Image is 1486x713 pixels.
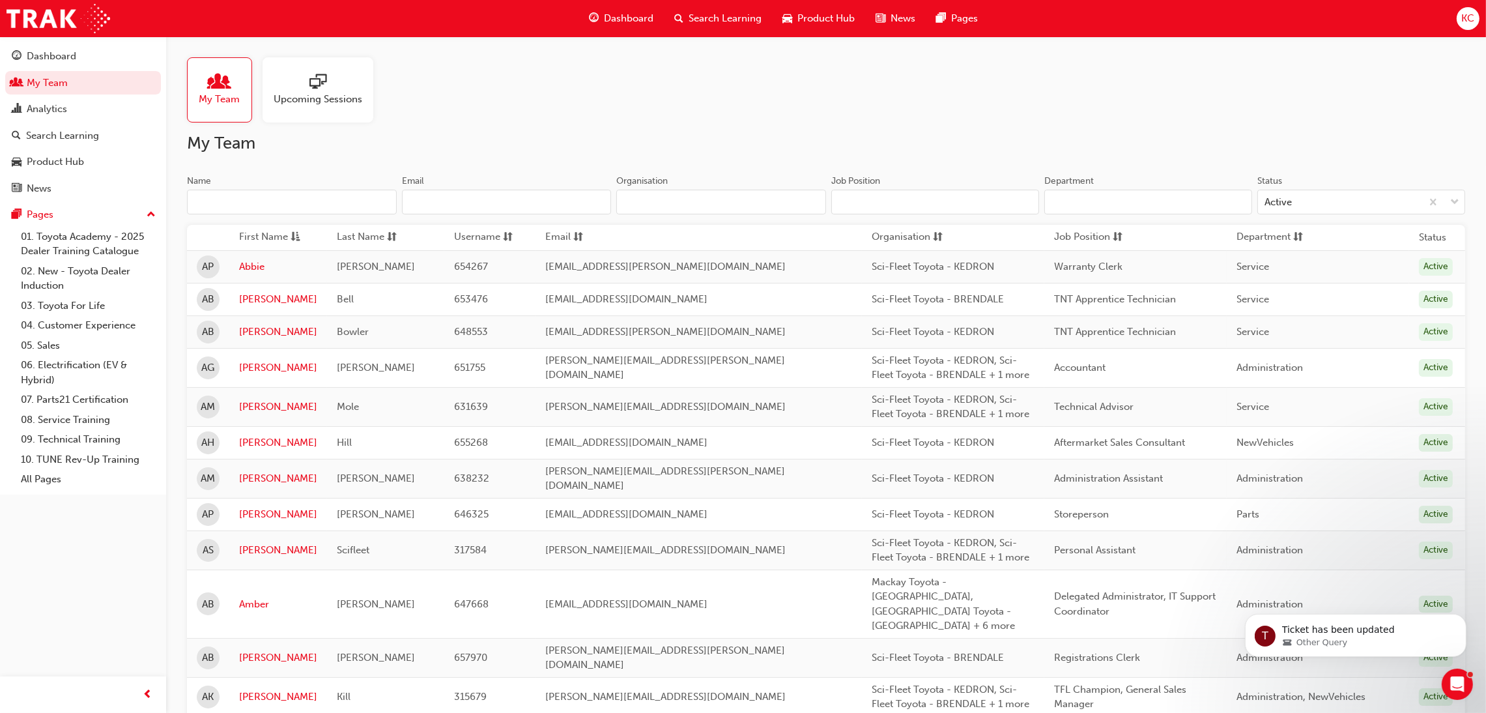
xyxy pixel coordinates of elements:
[936,10,946,27] span: pages-icon
[951,11,978,26] span: Pages
[545,508,707,520] span: [EMAIL_ADDRESS][DOMAIN_NAME]
[27,181,51,196] div: News
[12,104,21,115] span: chart-icon
[1054,652,1140,663] span: Registrations Clerk
[274,92,362,107] span: Upcoming Sessions
[5,124,161,148] a: Search Learning
[16,315,161,336] a: 04. Customer Experience
[1419,230,1446,245] th: Status
[545,401,786,413] span: [PERSON_NAME][EMAIL_ADDRESS][DOMAIN_NAME]
[202,650,214,665] span: AB
[1054,473,1163,484] span: Administration Assistant
[1450,194,1459,211] span: down-icon
[1054,437,1185,448] span: Aftermarket Sales Consultant
[239,259,317,274] a: Abbie
[201,471,216,486] span: AM
[7,4,110,33] img: Trak
[1457,7,1479,30] button: KC
[337,401,359,413] span: Mole
[187,133,1465,154] h2: My Team
[337,544,369,556] span: Scifleet
[1054,293,1176,305] span: TNT Apprentice Technician
[337,293,354,305] span: Bell
[454,652,487,663] span: 657970
[545,326,786,338] span: [EMAIL_ADDRESS][PERSON_NAME][DOMAIN_NAME]
[16,296,161,316] a: 03. Toyota For Life
[616,175,668,188] div: Organisation
[1419,398,1453,416] div: Active
[454,691,487,703] span: 315679
[933,229,943,246] span: sorting-icon
[454,293,488,305] span: 653476
[5,97,161,121] a: Analytics
[239,650,317,665] a: [PERSON_NAME]
[12,183,21,195] span: news-icon
[545,465,785,492] span: [PERSON_NAME][EMAIL_ADDRESS][PERSON_NAME][DOMAIN_NAME]
[454,508,489,520] span: 646325
[1236,544,1303,556] span: Administration
[1236,229,1291,246] span: Department
[1419,434,1453,452] div: Active
[1054,261,1122,272] span: Warranty Clerk
[203,543,214,558] span: AS
[26,128,99,143] div: Search Learning
[454,598,489,610] span: 647668
[876,10,885,27] span: news-icon
[337,362,415,373] span: [PERSON_NAME]
[16,336,161,356] a: 05. Sales
[5,44,161,68] a: Dashboard
[1419,542,1453,559] div: Active
[239,435,317,450] a: [PERSON_NAME]
[545,355,785,381] span: [PERSON_NAME][EMAIL_ADDRESS][PERSON_NAME][DOMAIN_NAME]
[1044,175,1094,188] div: Department
[239,325,317,340] a: [PERSON_NAME]
[16,450,161,470] a: 10. TUNE Rev-Up Training
[782,10,792,27] span: car-icon
[872,652,1004,663] span: Sci-Fleet Toyota - BRENDALE
[337,473,415,484] span: [PERSON_NAME]
[337,229,384,246] span: Last Name
[1419,323,1453,341] div: Active
[545,293,707,305] span: [EMAIL_ADDRESS][DOMAIN_NAME]
[5,203,161,227] button: Pages
[1293,229,1303,246] span: sorting-icon
[1113,229,1122,246] span: sorting-icon
[337,229,408,246] button: Last Namesorting-icon
[872,394,1029,420] span: Sci-Fleet Toyota - KEDRON, Sci-Fleet Toyota - BRENDALE + 1 more
[16,390,161,410] a: 07. Parts21 Certification
[573,229,583,246] span: sorting-icon
[337,508,415,520] span: [PERSON_NAME]
[454,362,485,373] span: 651755
[1265,195,1292,210] div: Active
[402,190,612,214] input: Email
[872,229,930,246] span: Organisation
[689,11,762,26] span: Search Learning
[865,5,926,32] a: news-iconNews
[545,437,707,448] span: [EMAIL_ADDRESS][DOMAIN_NAME]
[187,57,263,123] a: My Team
[12,51,21,63] span: guage-icon
[203,259,214,274] span: AP
[872,537,1029,564] span: Sci-Fleet Toyota - KEDRON, Sci-Fleet Toyota - BRENDALE + 1 more
[5,71,161,95] a: My Team
[1442,669,1473,700] iframe: Intercom live chat
[1419,506,1453,523] div: Active
[1054,229,1110,246] span: Job Position
[337,598,415,610] span: [PERSON_NAME]
[1236,229,1308,246] button: Departmentsorting-icon
[202,325,214,340] span: AB
[872,326,994,338] span: Sci-Fleet Toyota - KEDRON
[872,437,994,448] span: Sci-Fleet Toyota - KEDRON
[16,429,161,450] a: 09. Technical Training
[239,292,317,307] a: [PERSON_NAME]
[337,652,415,663] span: [PERSON_NAME]
[872,261,994,272] span: Sci-Fleet Toyota - KEDRON
[1419,359,1453,377] div: Active
[1054,590,1216,617] span: Delegated Administrator, IT Support Coordinator
[664,5,772,32] a: search-iconSearch Learning
[545,645,785,671] span: [PERSON_NAME][EMAIL_ADDRESS][PERSON_NAME][DOMAIN_NAME]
